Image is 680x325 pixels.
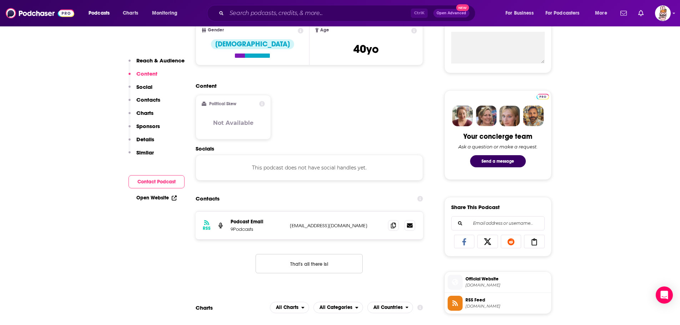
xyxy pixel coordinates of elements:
button: Charts [129,110,153,123]
p: Social [136,83,152,90]
button: Send a message [470,155,526,167]
span: omnycontent.com [465,304,548,309]
h2: Contacts [196,192,220,205]
img: Podchaser Pro [537,94,549,100]
h2: Socials [196,145,423,152]
a: Official Website[DOMAIN_NAME] [448,275,548,290]
img: Jules Profile [499,106,520,126]
button: Similar [129,149,154,162]
a: Share on Reddit [501,235,522,248]
span: Logged in as Nouel [655,5,671,21]
p: [EMAIL_ADDRESS][DOMAIN_NAME] [290,223,383,229]
a: RSS Feed[DOMAIN_NAME] [448,296,548,311]
img: Podchaser - Follow, Share and Rate Podcasts [6,6,74,20]
div: Your concierge team [463,132,532,141]
p: Reach & Audience [136,57,185,64]
p: Content [136,70,157,77]
span: All Categories [319,305,352,310]
div: This podcast does not have social handles yet. [196,155,423,181]
span: All Charts [276,305,298,310]
p: Similar [136,149,154,156]
button: open menu [84,7,119,19]
span: Ctrl K [411,9,428,18]
h2: Charts [196,304,213,311]
div: Search followers [451,216,545,230]
span: For Business [505,8,534,18]
p: Charts [136,110,153,116]
h3: Not Available [213,120,253,126]
h3: Share This Podcast [451,204,500,210]
span: All Countries [373,305,403,310]
h2: Platforms [270,302,309,313]
a: Charts [118,7,142,19]
button: Contact Podcast [129,175,185,188]
button: Nothing here. [256,254,363,273]
span: Age [320,28,329,32]
button: open menu [270,302,309,313]
h2: Categories [313,302,363,313]
h3: RSS [203,225,211,231]
a: Copy Link [524,235,545,248]
button: Content [129,70,157,83]
button: open menu [313,302,363,313]
div: Ask a question or make a request. [458,144,538,149]
div: Search podcasts, credits, & more... [214,5,482,21]
button: open menu [590,7,616,19]
button: Show profile menu [655,5,671,21]
div: [DEMOGRAPHIC_DATA] [211,39,294,49]
a: Share on X/Twitter [477,235,498,248]
img: Barbara Profile [476,106,497,126]
button: open menu [541,7,590,19]
span: Monitoring [152,8,177,18]
h2: Political Skew [209,101,236,106]
a: Pro website [537,93,549,100]
a: Show notifications dropdown [618,7,630,19]
span: More [595,8,607,18]
h2: Countries [367,302,413,313]
p: Details [136,136,154,143]
input: Email address or username... [457,217,539,230]
img: Sydney Profile [452,106,473,126]
img: Jon Profile [523,106,544,126]
span: For Podcasters [545,8,580,18]
span: RSS Feed [465,297,548,303]
p: 9Podcasts [231,226,284,232]
span: Charts [123,8,138,18]
p: Podcast Email [231,219,284,225]
span: 40 yo [353,42,379,56]
button: Reach & Audience [129,57,185,70]
span: 9now.com.au [465,283,548,288]
input: Search podcasts, credits, & more... [227,7,411,19]
img: User Profile [655,5,671,21]
button: Social [129,83,152,97]
p: Contacts [136,96,160,103]
button: Details [129,136,154,149]
a: Show notifications dropdown [635,7,646,19]
button: Open AdvancedNew [433,9,469,17]
span: New [456,4,469,11]
span: Open Advanced [437,11,466,15]
p: Sponsors [136,123,160,130]
span: Official Website [465,276,548,282]
button: open menu [367,302,413,313]
button: Sponsors [129,123,160,136]
span: Gender [208,28,224,32]
a: Open Website [136,195,177,201]
a: Share on Facebook [454,235,475,248]
div: Open Intercom Messenger [656,286,673,304]
button: open menu [147,7,187,19]
h2: Content [196,82,418,89]
button: Contacts [129,96,160,110]
button: open menu [500,7,543,19]
span: Podcasts [89,8,110,18]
